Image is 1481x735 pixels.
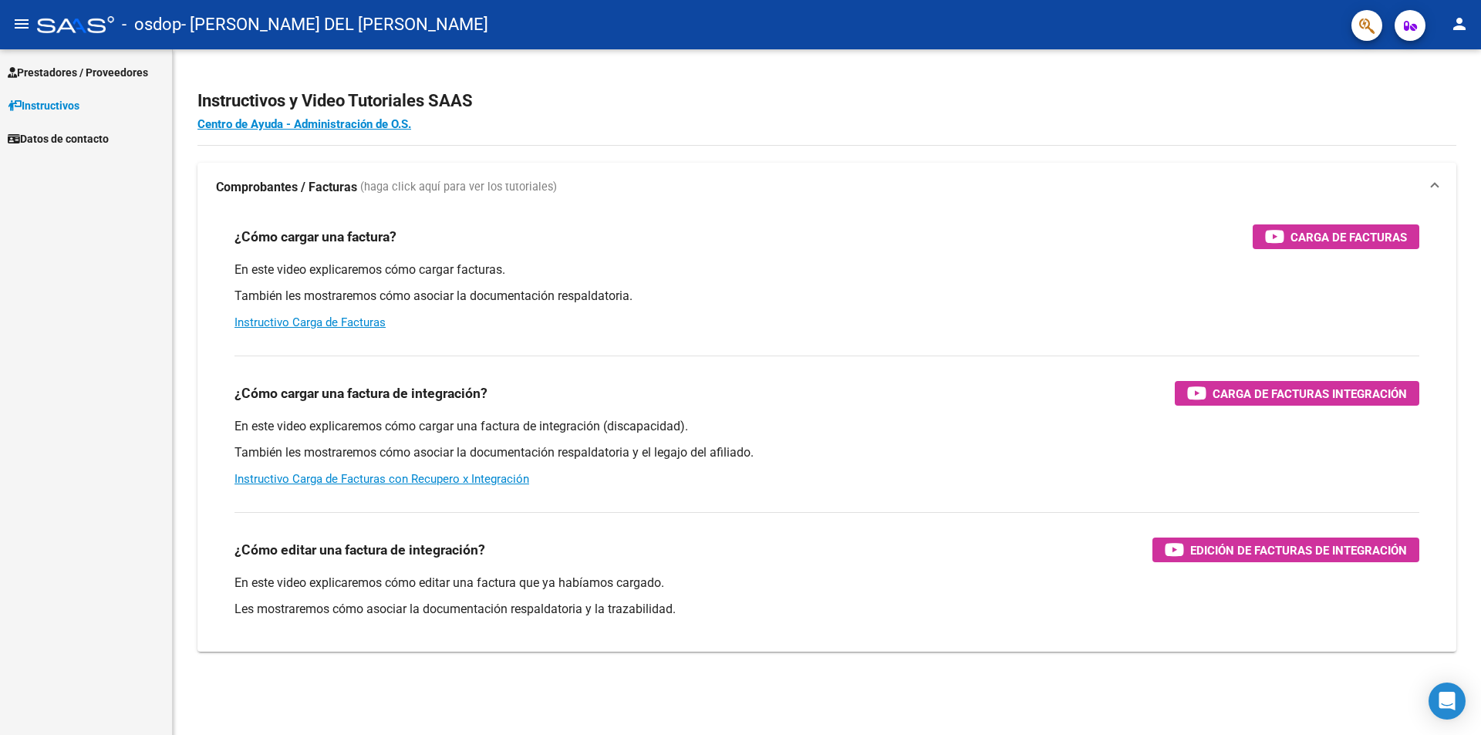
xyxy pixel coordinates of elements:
[234,261,1419,278] p: En este video explicaremos cómo cargar facturas.
[1152,538,1419,562] button: Edición de Facturas de integración
[234,575,1419,592] p: En este video explicaremos cómo editar una factura que ya habíamos cargado.
[234,383,487,404] h3: ¿Cómo cargar una factura de integración?
[8,130,109,147] span: Datos de contacto
[234,288,1419,305] p: También les mostraremos cómo asociar la documentación respaldatoria.
[234,539,485,561] h3: ¿Cómo editar una factura de integración?
[360,179,557,196] span: (haga click aquí para ver los tutoriales)
[181,8,488,42] span: - [PERSON_NAME] DEL [PERSON_NAME]
[1429,683,1466,720] div: Open Intercom Messenger
[234,418,1419,435] p: En este video explicaremos cómo cargar una factura de integración (discapacidad).
[1253,224,1419,249] button: Carga de Facturas
[1290,228,1407,247] span: Carga de Facturas
[216,179,357,196] strong: Comprobantes / Facturas
[197,86,1456,116] h2: Instructivos y Video Tutoriales SAAS
[234,444,1419,461] p: También les mostraremos cómo asociar la documentación respaldatoria y el legajo del afiliado.
[1450,15,1469,33] mat-icon: person
[1175,381,1419,406] button: Carga de Facturas Integración
[197,163,1456,212] mat-expansion-panel-header: Comprobantes / Facturas (haga click aquí para ver los tutoriales)
[197,212,1456,652] div: Comprobantes / Facturas (haga click aquí para ver los tutoriales)
[234,226,396,248] h3: ¿Cómo cargar una factura?
[122,8,181,42] span: - osdop
[8,64,148,81] span: Prestadores / Proveedores
[1213,384,1407,403] span: Carga de Facturas Integración
[234,601,1419,618] p: Les mostraremos cómo asociar la documentación respaldatoria y la trazabilidad.
[8,97,79,114] span: Instructivos
[197,117,411,131] a: Centro de Ayuda - Administración de O.S.
[234,315,386,329] a: Instructivo Carga de Facturas
[234,472,529,486] a: Instructivo Carga de Facturas con Recupero x Integración
[1190,541,1407,560] span: Edición de Facturas de integración
[12,15,31,33] mat-icon: menu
